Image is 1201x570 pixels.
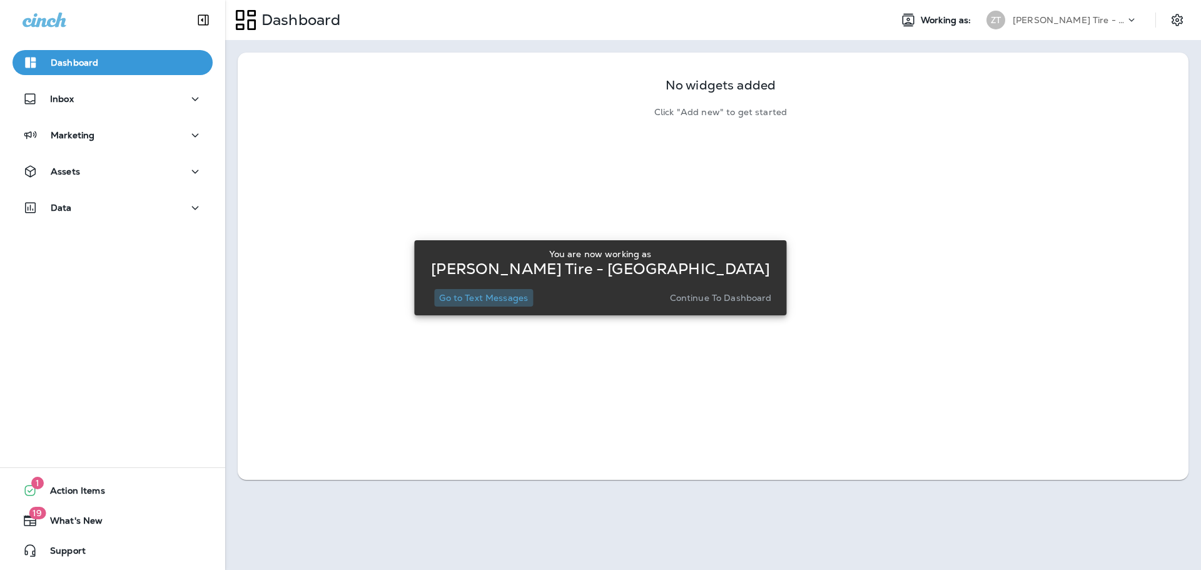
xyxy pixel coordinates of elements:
span: 1 [31,477,44,489]
span: 19 [29,507,46,519]
span: Support [38,546,86,561]
button: Continue to Dashboard [665,289,777,307]
p: Continue to Dashboard [670,293,772,303]
p: Data [51,203,72,213]
p: [PERSON_NAME] Tire - [GEOGRAPHIC_DATA] [431,264,769,274]
button: Inbox [13,86,213,111]
button: 1Action Items [13,478,213,503]
span: Action Items [38,486,105,501]
div: ZT [986,11,1005,29]
button: 19What's New [13,508,213,533]
button: Go to Text Messages [434,289,533,307]
p: Inbox [50,94,74,104]
p: Dashboard [51,58,98,68]
p: You are now working as [549,249,651,259]
p: Dashboard [256,11,340,29]
button: Assets [13,159,213,184]
span: What's New [38,516,103,531]
button: Dashboard [13,50,213,75]
button: Settings [1166,9,1188,31]
p: Marketing [51,130,94,140]
span: Working as: [921,15,974,26]
p: Assets [51,166,80,176]
button: Support [13,538,213,563]
p: Go to Text Messages [439,293,528,303]
button: Data [13,195,213,220]
button: Collapse Sidebar [186,8,221,33]
p: [PERSON_NAME] Tire - [GEOGRAPHIC_DATA] [1013,15,1125,25]
button: Marketing [13,123,213,148]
